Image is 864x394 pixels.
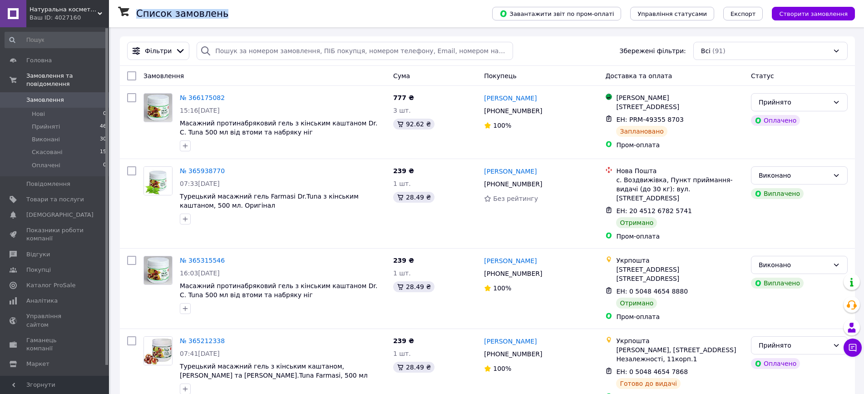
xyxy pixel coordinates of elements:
span: Прийняті [32,123,60,131]
div: Заплановано [616,126,667,137]
span: Товари та послуги [26,195,84,204]
img: Фото товару [144,337,172,365]
div: Укрпошта [616,336,744,345]
div: Виконано [759,170,829,180]
div: Прийнято [759,97,829,107]
span: Замовлення та повідомлення [26,72,109,88]
span: 1 шт. [393,269,411,277]
button: Управління статусами [630,7,714,20]
a: Масажний протинабряковий гель з кінським каштаном Dr. C. Tuna 500 мл від втоми та набряку ніг [180,282,377,299]
a: Масажний протинабряковий гель з кінським каштаном Dr. C. Tuna 500 мл від втоми та набряку ніг [180,120,377,136]
span: 100% [493,365,511,372]
span: ЕН: 20 4512 6782 5741 [616,207,692,214]
div: Оплачено [751,115,800,126]
span: Скасовані [32,148,63,156]
button: Експорт [723,7,763,20]
a: [PERSON_NAME] [484,256,537,265]
div: Нова Пошта [616,166,744,175]
div: Виплачено [751,188,804,199]
span: 3 шт. [393,107,411,114]
a: Фото товару [143,256,173,285]
img: Фото товару [144,167,172,195]
a: Фото товару [143,336,173,365]
div: Оплачено [751,358,800,369]
span: Фільтри [145,46,172,55]
span: 30 [100,135,106,144]
div: [STREET_ADDRESS] [STREET_ADDRESS] [616,265,744,283]
span: ЕН: 0 5048 4654 8880 [616,288,688,295]
span: [DEMOGRAPHIC_DATA] [26,211,94,219]
div: [PERSON_NAME] [616,93,744,102]
div: [STREET_ADDRESS] [616,102,744,111]
span: 07:41[DATE] [180,350,220,357]
img: Фото товару [144,256,172,284]
span: 1 шт. [393,180,411,187]
span: (91) [712,47,726,55]
span: 16:03[DATE] [180,269,220,277]
span: Виконані [32,135,60,144]
a: [PERSON_NAME] [484,337,537,346]
span: 0 [103,110,106,118]
span: 100% [493,122,511,129]
span: 15:16[DATE] [180,107,220,114]
span: 15 [100,148,106,156]
span: 46 [100,123,106,131]
span: Всі [701,46,711,55]
span: 239 ₴ [393,337,414,344]
a: № 365212338 [180,337,225,344]
span: Показники роботи компанії [26,226,84,243]
span: Замовлення [26,96,64,104]
a: Турецький масажний гель Farmasi Dr.Tuna з кінським каштаном, 500 мл. Оригінал [180,193,359,209]
div: с. Воздвижівка, Пункт приймання-видачі (до 30 кг): вул. [STREET_ADDRESS] [616,175,744,203]
span: Завантажити звіт по пром-оплаті [499,10,614,18]
span: Експорт [731,10,756,17]
span: 100% [493,284,511,292]
span: 0 [103,161,106,170]
div: Виплачено [751,278,804,289]
span: Доставка та оплата [605,72,672,80]
a: [PERSON_NAME] [484,94,537,103]
div: 28.49 ₴ [393,362,434,373]
button: Чат з покупцем [844,339,862,357]
div: [PHONE_NUMBER] [482,348,544,360]
div: [PERSON_NAME], [STREET_ADDRESS] Незалежності, 11корп.1 [616,345,744,364]
span: Турецький масажний гель з кінським каштаном, [PERSON_NAME] та [PERSON_NAME].Tuna Farmasi, 500 мл [180,363,368,379]
span: Покупці [26,266,51,274]
div: [PHONE_NUMBER] [482,178,544,190]
div: Пром-оплата [616,140,744,150]
input: Пошук за номером замовлення, ПІБ покупця, номером телефону, Email, номером накладної [197,42,513,60]
span: Управління сайтом [26,312,84,329]
div: [PHONE_NUMBER] [482,105,544,117]
a: № 365938770 [180,167,225,175]
a: [PERSON_NAME] [484,167,537,176]
span: Без рейтингу [493,195,538,202]
span: Оплачені [32,161,60,170]
div: [PHONE_NUMBER] [482,267,544,280]
span: Натуральна косметика України та Туреччини [30,5,98,14]
span: Відгуки [26,250,50,259]
span: Збережені фільтри: [619,46,686,55]
span: Замовлення [143,72,184,80]
span: ЕН: PRM-49355 8703 [616,116,683,123]
img: Фото товару [144,94,172,122]
a: № 365315546 [180,257,225,264]
span: Покупець [484,72,516,80]
button: Створити замовлення [772,7,855,20]
span: Нові [32,110,45,118]
span: Створити замовлення [779,10,848,17]
div: Пром-оплата [616,232,744,241]
span: 1 шт. [393,350,411,357]
h1: Список замовлень [136,8,228,19]
div: Ваш ID: 4027160 [30,14,109,22]
div: 28.49 ₴ [393,281,434,292]
a: Фото товару [143,166,173,195]
span: Каталог ProSale [26,281,75,289]
span: 239 ₴ [393,257,414,264]
div: Укрпошта [616,256,744,265]
div: Отримано [616,217,657,228]
input: Пошук [5,32,107,48]
div: Пром-оплата [616,312,744,321]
